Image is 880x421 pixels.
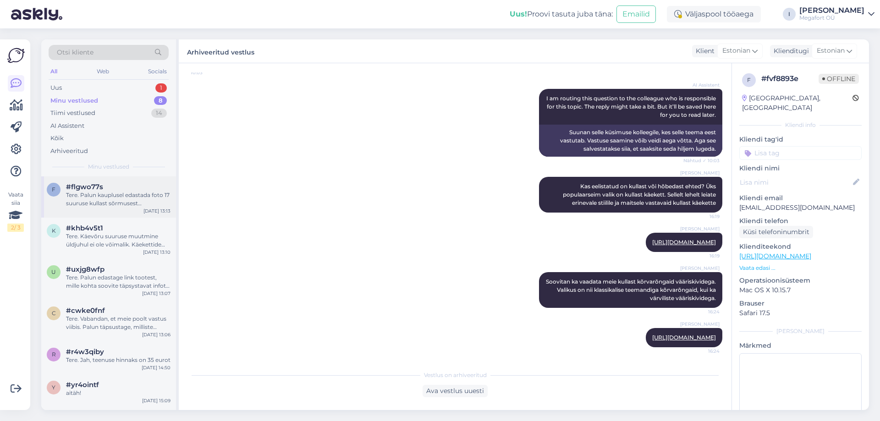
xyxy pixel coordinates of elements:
[66,224,103,232] span: #khb4v5t1
[151,109,167,118] div: 14
[563,183,717,206] span: Kas eelistatud on kullast või hõbedast ehted? Üks populaarseim valik on kullast käekett. Sellelt ...
[683,157,720,164] span: Nähtud ✓ 10:03
[739,203,862,213] p: [EMAIL_ADDRESS][DOMAIN_NAME]
[680,169,720,176] span: [PERSON_NAME]
[66,306,105,315] span: #cwke0fnf
[50,147,88,156] div: Arhiveeritud
[722,46,750,56] span: Estonian
[739,327,862,335] div: [PERSON_NAME]
[143,208,170,214] div: [DATE] 13:13
[739,341,862,350] p: Märkmed
[739,308,862,318] p: Safari 17.5
[424,371,487,379] span: Vestlus on arhiveeritud
[739,226,813,238] div: Küsi telefoninumbrit
[95,66,111,77] div: Web
[52,384,55,391] span: y
[52,227,56,234] span: k
[50,83,62,93] div: Uus
[739,299,862,308] p: Brauser
[685,82,720,88] span: AI Assistent
[49,66,59,77] div: All
[685,213,720,220] span: 16:19
[546,278,717,301] span: Soovitan ka vaadata meie kullast kõrvarõngaid vääriskividega. Valikus on nii klassikalise teemand...
[50,134,64,143] div: Kõik
[142,364,170,371] div: [DATE] 14:50
[739,252,811,260] a: [URL][DOMAIN_NAME]
[739,264,862,272] p: Vaata edasi ...
[142,331,170,338] div: [DATE] 13:06
[146,66,169,77] div: Socials
[739,135,862,144] p: Kliendi tag'id
[66,191,170,208] div: Tere. Palun kauplusel edastada foto 17 suuruse kullast sõrmusest teemantidega, mille hind on 576....
[66,232,170,249] div: Tere. Käevõru suuruse muutmine üldjuhul ei ole võimalik. Käekettide puhul peab vaatama iga konkre...
[66,273,170,290] div: Tere. Palun edastage link tootest, mille kohta soovite täpsystavat infot saada.
[685,308,720,315] span: 16:24
[143,249,170,256] div: [DATE] 13:10
[66,381,99,389] span: #yr4ointf
[50,96,98,105] div: Minu vestlused
[739,276,862,285] p: Operatsioonisüsteem
[739,216,862,226] p: Kliendi telefon
[50,121,84,131] div: AI Assistent
[819,74,859,84] span: Offline
[51,268,56,275] span: u
[154,96,167,105] div: 8
[799,14,864,22] div: Megafort OÜ
[539,125,722,157] div: Suunan selle küsimuse kolleegile, kes selle teema eest vastutab. Vastuse saamine võib veidi aega ...
[66,356,170,364] div: Tere. Jah, teenuse hinnaks on 35 eurot
[739,164,862,173] p: Kliendi nimi
[747,77,751,83] span: f
[52,186,55,193] span: f
[739,193,862,203] p: Kliendi email
[546,95,717,118] span: I am routing this question to the colleague who is responsible for this topic. The reply might ta...
[680,225,720,232] span: [PERSON_NAME]
[770,46,809,56] div: Klienditugi
[66,265,104,273] span: #uxjg8wfp
[739,121,862,129] div: Kliendi info
[740,177,851,187] input: Lisa nimi
[142,290,170,297] div: [DATE] 13:07
[423,385,488,397] div: Ava vestlus uuesti
[652,334,716,341] a: [URL][DOMAIN_NAME]
[616,5,656,23] button: Emailid
[761,73,819,84] div: # fvf8893e
[66,389,170,397] div: aitäh!
[742,93,852,113] div: [GEOGRAPHIC_DATA], [GEOGRAPHIC_DATA]
[66,348,104,356] span: #r4w3qiby
[817,46,845,56] span: Estonian
[191,69,225,76] span: 10:03
[685,252,720,259] span: 16:19
[52,310,56,317] span: c
[680,265,720,272] span: [PERSON_NAME]
[57,48,93,57] span: Otsi kliente
[739,146,862,160] input: Lisa tag
[799,7,874,22] a: [PERSON_NAME]Megafort OÜ
[652,239,716,246] a: [URL][DOMAIN_NAME]
[510,10,527,18] b: Uus!
[187,45,254,57] label: Arhiveeritud vestlus
[66,183,103,191] span: #flgwo77s
[52,351,56,358] span: r
[7,191,24,232] div: Vaata siia
[739,242,862,252] p: Klienditeekond
[155,83,167,93] div: 1
[510,9,613,20] div: Proovi tasuta juba täna:
[739,285,862,295] p: Mac OS X 10.15.7
[7,224,24,232] div: 2 / 3
[685,348,720,355] span: 16:24
[142,397,170,404] div: [DATE] 15:09
[680,321,720,328] span: [PERSON_NAME]
[50,109,95,118] div: Tiimi vestlused
[88,163,129,171] span: Minu vestlused
[66,315,170,331] div: Tere. Vabandan, et meie poolt vastus viibis. Palun täpsustage, milliste kõrvarõngaste osas vastus...
[692,46,715,56] div: Klient
[667,6,761,22] div: Väljaspool tööaega
[799,7,864,14] div: [PERSON_NAME]
[7,47,25,64] img: Askly Logo
[783,8,796,21] div: I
